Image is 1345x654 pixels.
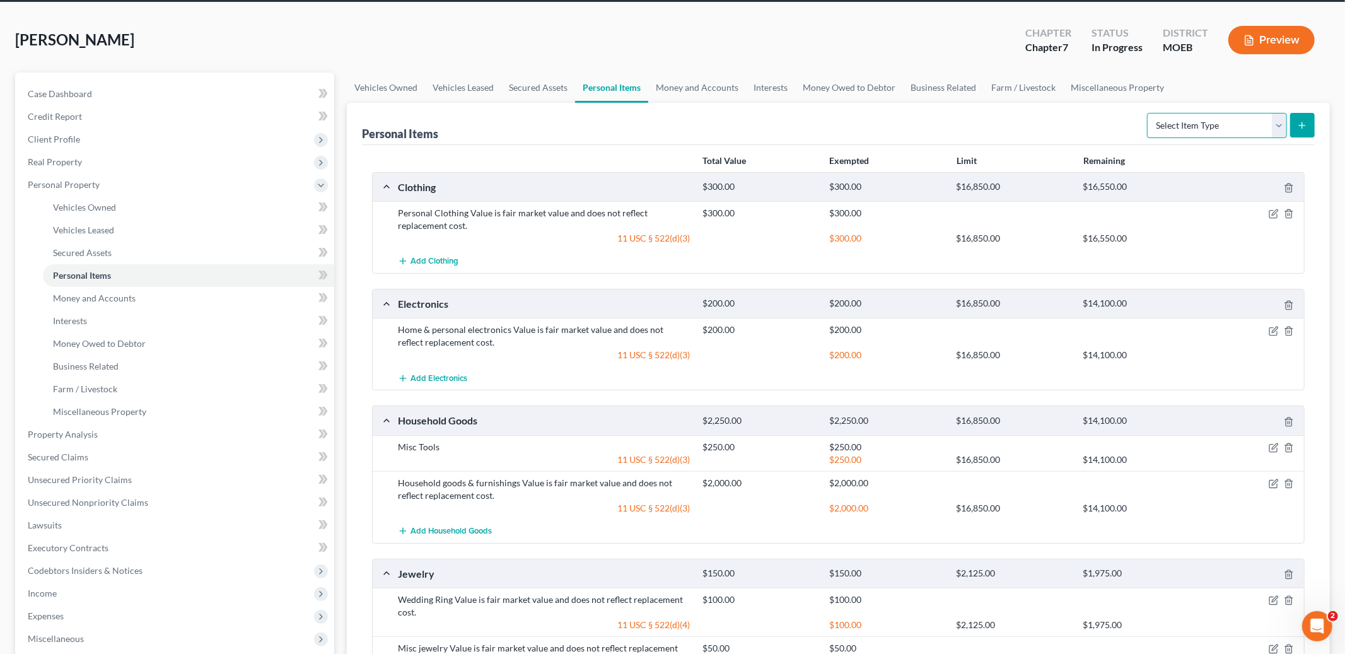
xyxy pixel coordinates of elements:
strong: Limit [957,155,977,166]
a: Money and Accounts [43,287,334,310]
div: Electronics [392,297,696,310]
span: Secured Claims [28,452,88,462]
div: $200.00 [823,349,950,361]
a: Money Owed to Debtor [795,73,903,103]
button: Add Household Goods [398,520,492,543]
div: Personal Items [362,126,438,141]
div: $2,000.00 [696,477,823,489]
a: Farm / Livestock [984,73,1063,103]
div: $250.00 [823,441,950,453]
div: In Progress [1092,40,1143,55]
span: Property Analysis [28,429,98,440]
a: Secured Assets [43,242,334,264]
div: Misc Tools [392,441,696,453]
span: Money Owed to Debtor [53,338,146,349]
a: Unsecured Priority Claims [18,469,334,491]
div: $16,850.00 [950,232,1077,245]
a: Unsecured Nonpriority Claims [18,491,334,514]
div: $14,100.00 [1077,453,1204,466]
div: $300.00 [823,207,950,219]
div: $100.00 [823,593,950,606]
span: Income [28,588,57,599]
a: Secured Claims [18,446,334,469]
div: $14,100.00 [1077,349,1204,361]
div: $250.00 [823,453,950,466]
strong: Total Value [702,155,746,166]
span: Unsecured Nonpriority Claims [28,497,148,508]
div: $16,550.00 [1077,232,1204,245]
span: Executory Contracts [28,542,108,553]
span: Credit Report [28,111,82,122]
div: $100.00 [823,619,950,631]
a: Personal Items [575,73,648,103]
strong: Exempted [829,155,869,166]
div: $150.00 [823,568,950,580]
span: Unsecured Priority Claims [28,474,132,485]
a: Business Related [43,355,334,378]
div: MOEB [1163,40,1208,55]
a: Vehicles Leased [425,73,501,103]
a: Interests [43,310,334,332]
span: Add Clothing [410,257,458,267]
span: Vehicles Leased [53,225,114,235]
div: $300.00 [823,232,950,245]
div: $2,250.00 [696,415,823,427]
button: Add Clothing [398,250,458,273]
div: Chapter [1025,40,1071,55]
span: Client Profile [28,134,80,144]
span: Codebtors Insiders & Notices [28,565,143,576]
div: 11 USC § 522(d)(3) [392,349,696,361]
div: Status [1092,26,1143,40]
a: Money Owed to Debtor [43,332,334,355]
div: 11 USC § 522(d)(3) [392,453,696,466]
iframe: Intercom live chat [1302,611,1332,641]
a: Business Related [903,73,984,103]
span: Personal Items [53,270,111,281]
a: Miscellaneous Property [1063,73,1172,103]
div: $16,550.00 [1077,181,1204,193]
button: Add Electronics [398,366,467,390]
div: Household goods & furnishings Value is fair market value and does not reflect replacement cost. [392,477,696,502]
a: Money and Accounts [648,73,746,103]
a: Vehicles Owned [43,196,334,219]
div: $2,125.00 [950,619,1077,631]
span: Vehicles Owned [53,202,116,213]
a: Case Dashboard [18,83,334,105]
a: Interests [746,73,795,103]
div: $2,125.00 [950,568,1077,580]
div: $200.00 [823,298,950,310]
div: $16,850.00 [950,453,1077,466]
strong: Remaining [1083,155,1125,166]
span: Add Household Goods [410,526,492,536]
a: Vehicles Leased [43,219,334,242]
span: [PERSON_NAME] [15,30,134,49]
div: $16,850.00 [950,181,1077,193]
div: Household Goods [392,414,696,427]
div: Clothing [392,180,696,194]
div: $2,250.00 [823,415,950,427]
div: $16,850.00 [950,502,1077,515]
div: $150.00 [696,568,823,580]
span: Secured Assets [53,247,112,258]
div: $14,100.00 [1077,298,1204,310]
div: $2,000.00 [823,477,950,489]
span: Farm / Livestock [53,383,117,394]
div: $16,850.00 [950,415,1077,427]
span: Interests [53,315,87,326]
div: Jewelry [392,567,696,580]
span: Expenses [28,610,64,621]
div: $14,100.00 [1077,502,1204,515]
a: Lawsuits [18,514,334,537]
span: Lawsuits [28,520,62,530]
button: Preview [1228,26,1315,54]
a: Credit Report [18,105,334,128]
span: Case Dashboard [28,88,92,99]
div: $300.00 [696,207,823,219]
a: Vehicles Owned [347,73,425,103]
div: $14,100.00 [1077,415,1204,427]
div: $200.00 [823,324,950,336]
span: 7 [1063,41,1068,53]
a: Farm / Livestock [43,378,334,400]
span: Miscellaneous [28,633,84,644]
a: Miscellaneous Property [43,400,334,423]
